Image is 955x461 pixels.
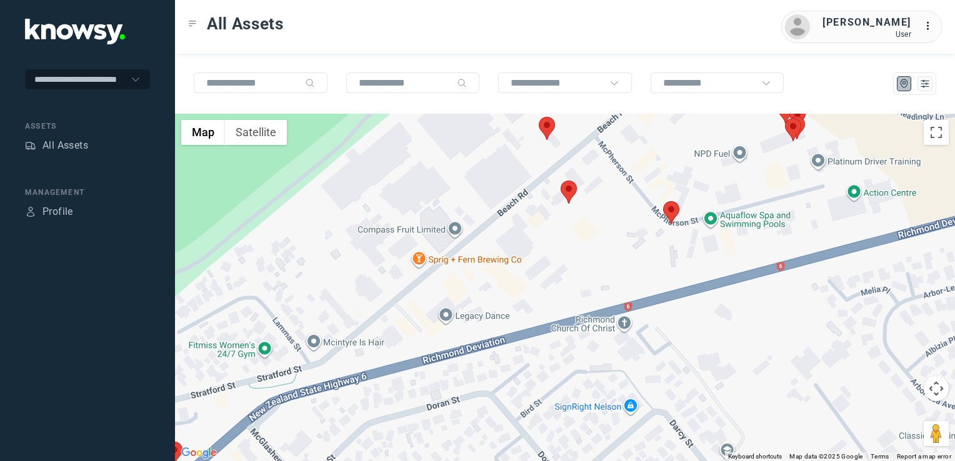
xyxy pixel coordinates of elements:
div: : [924,19,939,36]
div: Search [457,78,467,88]
div: User [822,30,911,39]
button: Keyboard shortcuts [728,452,782,461]
a: AssetsAll Assets [25,138,88,153]
div: Assets [25,140,36,151]
div: Profile [25,206,36,217]
tspan: ... [924,21,937,31]
img: Application Logo [25,19,125,44]
div: [PERSON_NAME] [822,15,911,30]
div: Profile [42,204,73,219]
button: Drag Pegman onto the map to open Street View [924,421,949,446]
div: Assets [25,121,150,132]
a: Open this area in Google Maps (opens a new window) [178,445,219,461]
span: All Assets [207,12,284,35]
div: Map [899,78,910,89]
div: Management [25,187,150,198]
a: ProfileProfile [25,204,73,219]
div: All Assets [42,138,88,153]
div: Search [305,78,315,88]
div: Toggle Menu [188,19,197,28]
span: Map data ©2025 Google [789,453,862,460]
img: Google [178,445,219,461]
div: : [924,19,939,34]
button: Show satellite imagery [225,120,287,145]
button: Show street map [181,120,225,145]
a: Report a map error [897,453,951,460]
a: Terms (opens in new tab) [871,453,889,460]
div: List [919,78,931,89]
img: avatar.png [785,14,810,39]
button: Map camera controls [924,376,949,401]
button: Toggle fullscreen view [924,120,949,145]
